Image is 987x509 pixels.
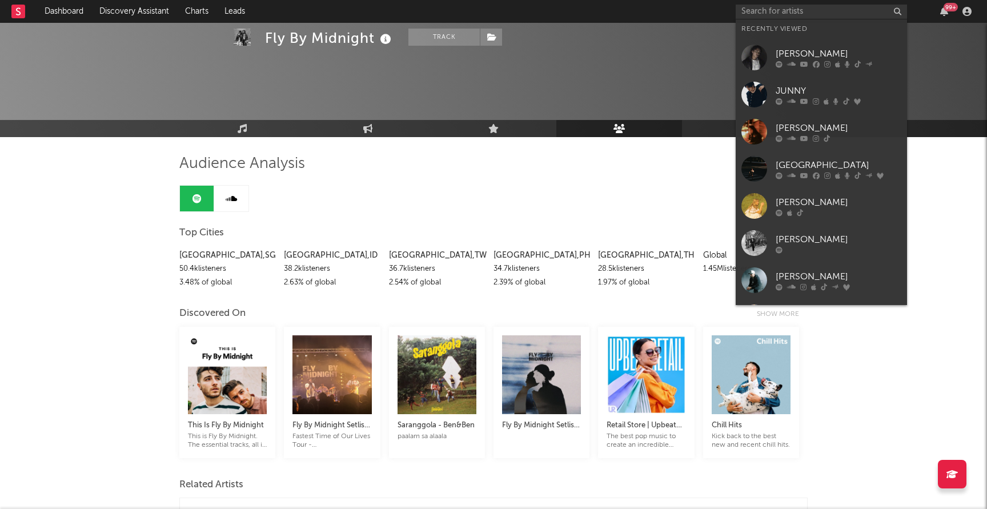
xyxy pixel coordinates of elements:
[598,262,694,276] div: 28.5k listeners
[776,121,901,135] div: [PERSON_NAME]
[712,419,791,432] div: Chill Hits
[607,419,685,432] div: Retail Store | Upbeat Pop Hits 2025 (CLEAN) 🛍️
[598,249,694,262] div: [GEOGRAPHIC_DATA] , TH
[736,5,907,19] input: Search for artists
[944,3,958,11] div: 99 +
[389,249,485,262] div: [GEOGRAPHIC_DATA] , TW
[776,195,901,209] div: [PERSON_NAME]
[292,407,371,450] a: Fly By Midnight Setlist 2025Fastest Time of Our Lives Tour - [GEOGRAPHIC_DATA] at SOMA Sidestage
[398,432,476,441] div: paalam sa alaala
[292,432,371,450] div: Fastest Time of Our Lives Tour - [GEOGRAPHIC_DATA] at SOMA Sidestage
[776,47,901,61] div: [PERSON_NAME]
[736,225,907,262] a: [PERSON_NAME]
[284,249,380,262] div: [GEOGRAPHIC_DATA] , ID
[398,419,476,432] div: Saranggola - Ben&Ben
[493,262,589,276] div: 34.7k listeners
[179,276,275,290] div: 3.48 % of global
[188,407,267,450] a: This Is Fly By MidnightThis is Fly By Midnight. The essential tracks, all in one playlist.
[940,7,948,16] button: 99+
[736,262,907,299] a: [PERSON_NAME]
[736,39,907,76] a: [PERSON_NAME]
[703,249,799,262] div: Global
[389,276,485,290] div: 2.54 % of global
[736,299,907,336] a: gingerbee
[188,419,267,432] div: This Is Fly By Midnight
[284,276,380,290] div: 2.63 % of global
[408,29,480,46] button: Track
[736,187,907,225] a: [PERSON_NAME]
[493,249,589,262] div: [GEOGRAPHIC_DATA] , PH
[493,276,589,290] div: 2.39 % of global
[741,22,901,36] div: Recently Viewed
[776,84,901,98] div: JUNNY
[776,270,901,283] div: [PERSON_NAME]
[179,157,305,171] span: Audience Analysis
[712,432,791,450] div: Kick back to the best new and recent chill hits.
[607,407,685,450] a: Retail Store | Upbeat Pop Hits 2025 (CLEAN) 🛍️The best pop music to create an incredible atmosphe...
[188,432,267,450] div: This is Fly By Midnight. The essential tracks, all in one playlist.
[598,276,694,290] div: 1.97 % of global
[179,249,275,262] div: [GEOGRAPHIC_DATA] , SG
[607,432,685,450] div: The best pop music to create an incredible atmosphere for your store! Updated weekly 🛍️ summer so...
[502,407,581,441] a: Fly By Midnight Setlist 2025
[179,478,243,492] span: Related Artists
[757,307,808,321] div: Show more
[502,419,581,432] div: Fly By Midnight Setlist 2025
[284,262,380,276] div: 38.2k listeners
[736,76,907,113] a: JUNNY
[292,419,371,432] div: Fly By Midnight Setlist 2025
[776,158,901,172] div: [GEOGRAPHIC_DATA]
[389,262,485,276] div: 36.7k listeners
[712,407,791,450] a: Chill HitsKick back to the best new and recent chill hits.
[776,233,901,246] div: [PERSON_NAME]
[179,226,224,240] span: Top Cities
[179,307,246,320] div: Discovered On
[736,113,907,150] a: [PERSON_NAME]
[736,150,907,187] a: [GEOGRAPHIC_DATA]
[179,262,275,276] div: 50.4k listeners
[265,29,394,47] div: Fly By Midnight
[703,262,799,276] div: 1.45M listeners
[398,407,476,441] a: Saranggola - Ben&Benpaalam sa alaala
